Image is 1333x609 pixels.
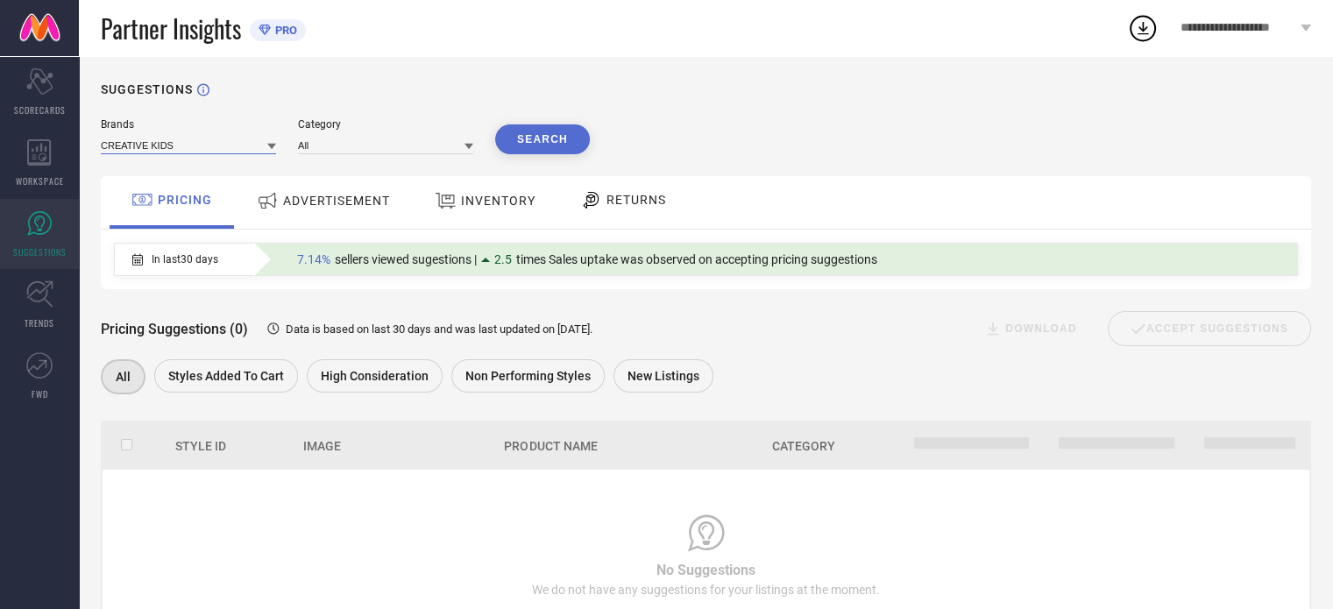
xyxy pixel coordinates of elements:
[298,118,473,131] div: Category
[14,103,66,117] span: SCORECARDS
[271,24,297,37] span: PRO
[532,583,880,597] span: We do not have any suggestions for your listings at the moment.
[101,118,276,131] div: Brands
[335,252,477,266] span: sellers viewed sugestions |
[1108,311,1311,346] div: Accept Suggestions
[25,316,54,329] span: TRENDS
[656,562,755,578] span: No Suggestions
[606,193,666,207] span: RETURNS
[13,245,67,258] span: SUGGESTIONS
[461,194,535,208] span: INVENTORY
[495,124,590,154] button: Search
[504,439,597,453] span: Product Name
[168,369,284,383] span: Styles Added To Cart
[101,82,193,96] h1: SUGGESTIONS
[465,369,591,383] span: Non Performing Styles
[516,252,877,266] span: times Sales uptake was observed on accepting pricing suggestions
[101,321,248,337] span: Pricing Suggestions (0)
[175,439,226,453] span: Style Id
[152,253,218,266] span: In last 30 days
[321,369,429,383] span: High Consideration
[16,174,64,188] span: WORKSPACE
[1127,12,1159,44] div: Open download list
[303,439,341,453] span: Image
[628,369,699,383] span: New Listings
[32,387,48,400] span: FWD
[772,439,835,453] span: Category
[116,370,131,384] span: All
[494,252,512,266] span: 2.5
[297,252,330,266] span: 7.14%
[283,194,390,208] span: ADVERTISEMENT
[288,248,886,271] div: Percentage of sellers who have viewed suggestions for the current Insight Type
[286,322,592,336] span: Data is based on last 30 days and was last updated on [DATE] .
[158,193,212,207] span: PRICING
[101,11,241,46] span: Partner Insights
